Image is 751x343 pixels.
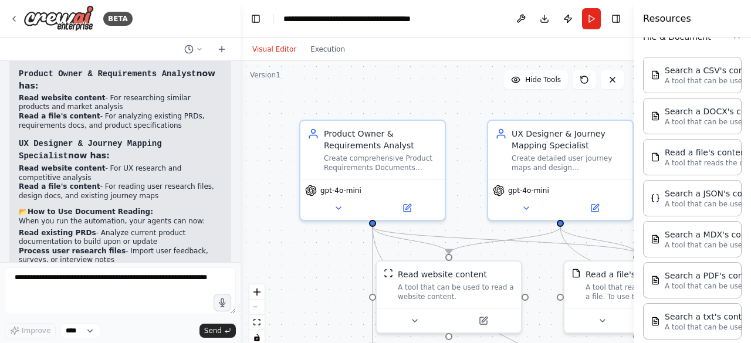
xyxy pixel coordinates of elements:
img: PDFSearchTool [651,276,660,285]
img: DOCXSearchTool [651,111,660,121]
strong: Read a file's content [19,112,100,120]
strong: Read existing PRDs [19,229,96,237]
span: gpt-4o-mini [320,186,361,195]
button: Visual Editor [245,42,303,56]
nav: breadcrumb [283,13,415,25]
code: Product Owner & Requirements Analyst [19,69,196,79]
button: Execution [303,42,352,56]
img: MDXSearchTool [651,235,660,244]
p: When you run the automation, your agents can now: [19,217,222,226]
strong: Read a file's content [19,182,100,191]
h4: Resources [643,12,691,26]
img: ScrapeWebsiteTool [384,269,393,278]
h2: 📂 [19,208,222,217]
button: Click to speak your automation idea [214,294,231,311]
img: FileReadTool [571,269,581,278]
div: ScrapeWebsiteToolRead website contentA tool that can be used to read a website content. [375,260,522,334]
button: Switch to previous chat [180,42,208,56]
g: Edge from 6274925d-b972-4e6c-b6bf-7afab825cd69 to 86299940-ca6e-46c4-b78c-496028e443bb [554,227,642,254]
h3: now has: [19,67,222,91]
li: - Analyze current product documentation to build upon or update [19,229,222,247]
li: - For researching similar products and market analysis [19,94,222,112]
div: Create detailed user journey maps and design comprehensive user experience flows that visualize u... [512,154,625,172]
div: BETA [103,12,133,26]
button: Improve [5,323,56,338]
button: Hide Tools [504,70,568,89]
strong: Read website content [19,164,105,172]
div: Create comprehensive Product Requirements Documents (PRDs) and detailed user stories that clearly... [324,154,438,172]
div: A tool that reads the content of a file. To use this tool, provide a 'file_path' parameter with t... [586,283,702,301]
div: FileReadToolRead a file's contentA tool that reads the content of a file. To use this tool, provi... [563,260,710,334]
img: Logo [23,5,94,32]
li: - For reading user research files, design docs, and existing journey maps [19,182,222,201]
div: Version 1 [250,70,280,80]
span: Improve [22,326,50,335]
button: fit view [249,315,265,330]
strong: How to Use Document Reading: [28,208,153,216]
button: Start a new chat [212,42,231,56]
button: Open in side panel [450,314,516,328]
button: Hide left sidebar [248,11,264,27]
div: Product Owner & Requirements AnalystCreate comprehensive Product Requirements Documents (PRDs) an... [299,120,446,221]
div: Product Owner & Requirements Analyst [324,128,438,151]
li: - For analyzing existing PRDs, requirements docs, and product specifications [19,112,222,130]
img: CSVSearchTool [651,70,660,80]
button: zoom out [249,300,265,315]
button: Send [199,324,236,338]
div: UX Designer & Journey Mapping SpecialistCreate detailed user journey maps and design comprehensiv... [487,120,634,221]
h3: now has: [19,137,222,162]
img: FileReadTool [651,152,660,162]
div: Read website content [398,269,487,280]
g: Edge from 6274925d-b972-4e6c-b6bf-7afab825cd69 to 8c2dcd43-4196-43d7-a597-afe153389fad [443,227,566,254]
div: UX Designer & Journey Mapping Specialist [512,128,625,151]
button: Hide right sidebar [608,11,624,27]
div: Read a file's content [586,269,669,280]
g: Edge from 5b625404-aa0b-4eda-ac85-bb6cbd4553d5 to 86299940-ca6e-46c4-b78c-496028e443bb [367,227,642,254]
span: Hide Tools [525,75,561,84]
li: - For UX research and competitive analysis [19,164,222,182]
span: Send [204,326,222,335]
strong: Read website content [19,94,105,102]
li: - Import user feedback, surveys, or interview notes [19,247,222,265]
span: gpt-4o-mini [508,186,549,195]
img: TXTSearchTool [651,317,660,326]
button: Open in side panel [374,201,440,215]
img: JSONSearchTool [651,193,660,203]
code: UX Designer & Journey Mapping Specialist [19,139,162,161]
button: Open in side panel [561,201,628,215]
button: zoom in [249,284,265,300]
div: A tool that can be used to read a website content. [398,283,514,301]
strong: Process user research files [19,247,126,255]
